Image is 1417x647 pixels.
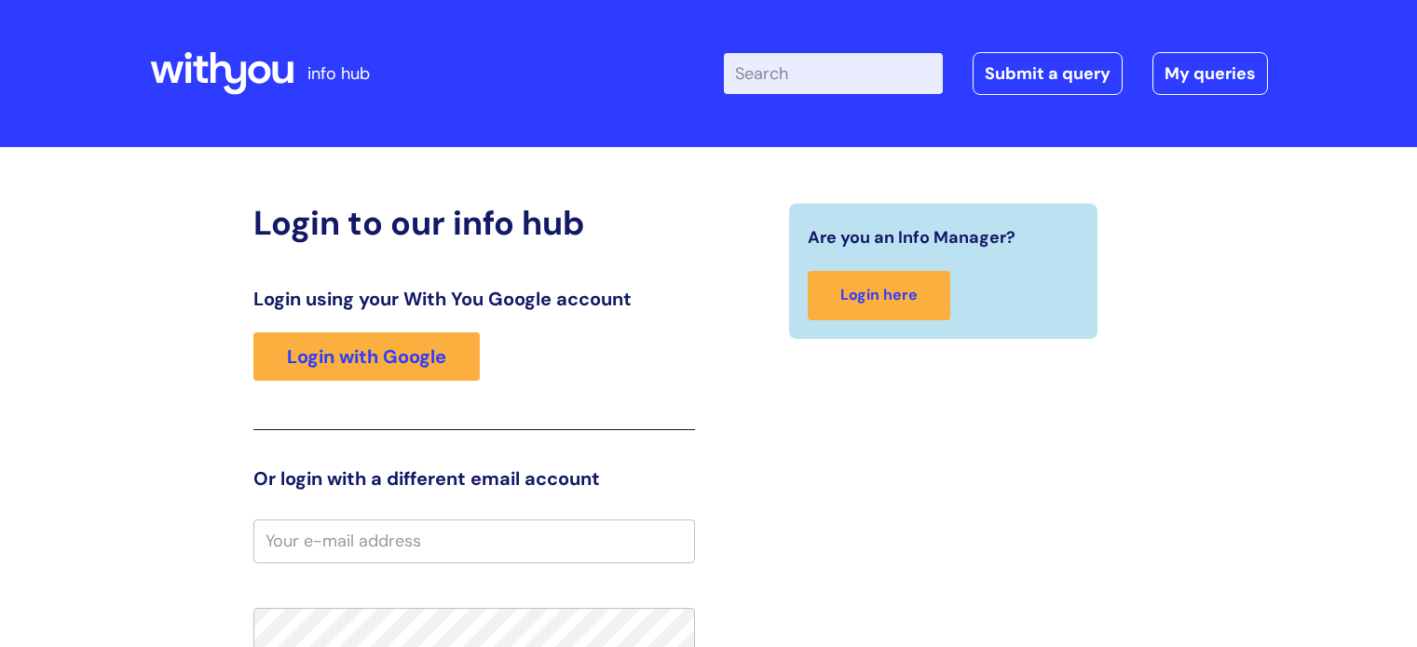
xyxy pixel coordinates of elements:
[253,332,480,381] a: Login with Google
[808,222,1015,252] span: Are you an Info Manager?
[253,203,695,243] h2: Login to our info hub
[1152,52,1268,95] a: My queries
[724,53,943,94] input: Search
[307,59,370,88] p: info hub
[808,271,950,320] a: Login here
[973,52,1123,95] a: Submit a query
[253,519,695,562] input: Your e-mail address
[253,467,695,490] h3: Or login with a different email account
[253,288,695,310] h3: Login using your With You Google account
